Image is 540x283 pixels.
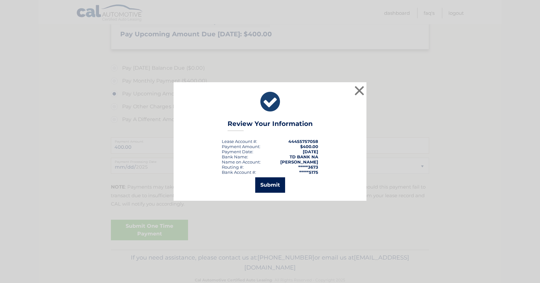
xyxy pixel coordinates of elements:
[290,154,318,159] strong: TD BANK NA
[222,139,257,144] div: Lease Account #:
[255,177,285,193] button: Submit
[222,164,244,170] div: Routing #:
[222,144,260,149] div: Payment Amount:
[222,149,253,154] div: :
[222,149,252,154] span: Payment Date
[288,139,318,144] strong: 44455757058
[303,149,318,154] span: [DATE]
[222,170,256,175] div: Bank Account #:
[280,159,318,164] strong: [PERSON_NAME]
[353,84,366,97] button: ×
[222,159,261,164] div: Name on Account:
[300,144,318,149] span: $400.00
[228,120,313,131] h3: Review Your Information
[222,154,248,159] div: Bank Name:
